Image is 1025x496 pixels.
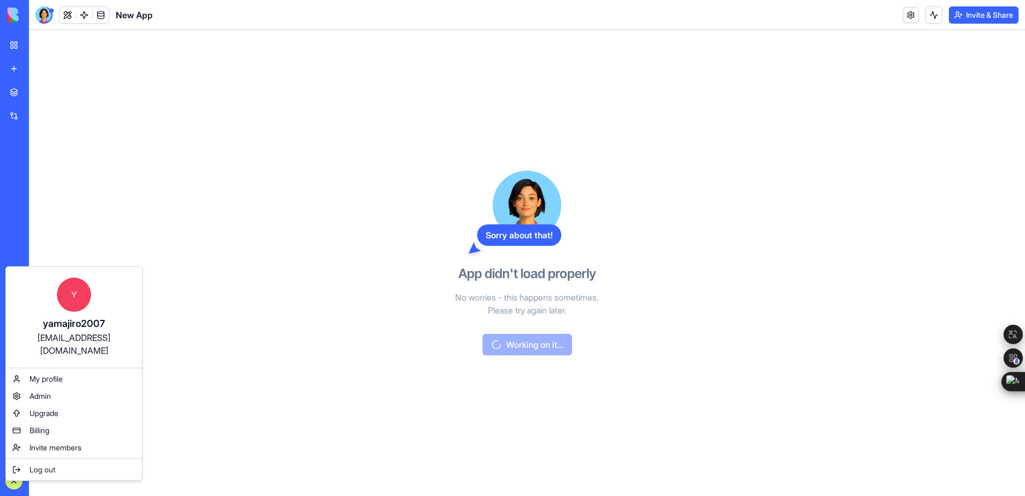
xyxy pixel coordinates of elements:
a: Admin [8,388,140,405]
div: yamajiro2007 [17,316,131,331]
span: Y [57,278,91,312]
span: Log out [29,464,55,475]
span: Invite members [29,442,81,453]
a: Upgrade [8,405,140,422]
a: My profile [8,370,140,388]
a: Billing [8,422,140,439]
a: Yyamajiro2007[EMAIL_ADDRESS][DOMAIN_NAME] [8,269,140,366]
a: Invite members [8,439,140,456]
span: My profile [29,374,63,384]
span: Upgrade [29,408,58,419]
span: Billing [29,425,49,436]
span: Admin [29,391,51,402]
div: [EMAIL_ADDRESS][DOMAIN_NAME] [17,331,131,357]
